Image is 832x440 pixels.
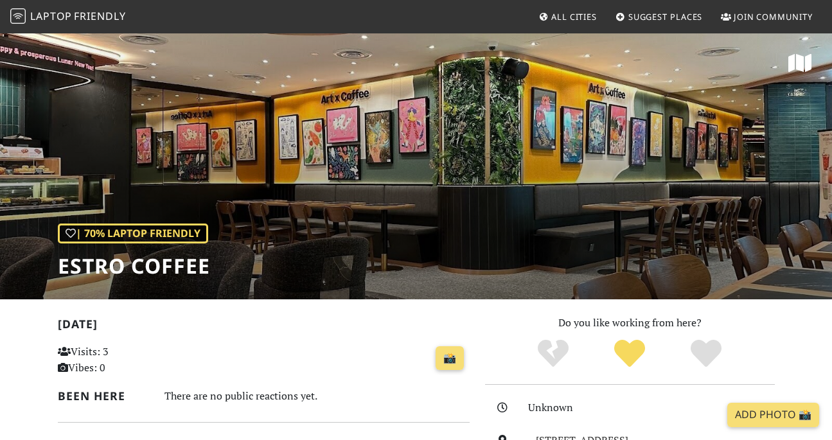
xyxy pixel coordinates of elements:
[436,346,464,371] a: 📸
[58,344,185,376] p: Visits: 3 Vibes: 0
[30,9,72,23] span: Laptop
[533,5,602,28] a: All Cities
[74,9,125,23] span: Friendly
[727,403,819,427] a: Add Photo 📸
[58,224,208,244] div: | 70% Laptop Friendly
[610,5,708,28] a: Suggest Places
[716,5,818,28] a: Join Community
[734,11,813,22] span: Join Community
[668,338,744,370] div: Definitely!
[58,254,210,278] h1: Estro Coffee
[628,11,703,22] span: Suggest Places
[164,387,470,405] div: There are no public reactions yet.
[551,11,597,22] span: All Cities
[485,315,775,331] p: Do you like working from here?
[592,338,668,370] div: Yes
[528,400,783,416] div: Unknown
[10,6,126,28] a: LaptopFriendly LaptopFriendly
[58,389,149,403] h2: Been here
[58,317,470,336] h2: [DATE]
[515,338,592,370] div: No
[10,8,26,24] img: LaptopFriendly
